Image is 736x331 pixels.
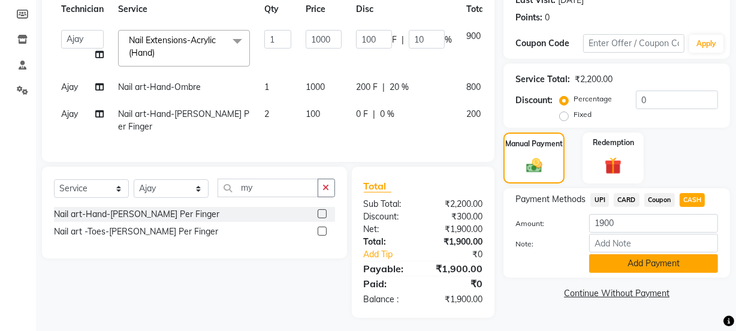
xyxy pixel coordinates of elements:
img: _cash.svg [521,157,547,175]
div: Service Total: [515,73,570,86]
img: _gift.svg [599,155,627,176]
span: 100 [306,109,320,119]
div: ₹0 [435,248,491,261]
div: Nail art-Hand-[PERSON_NAME] Per Finger [54,208,219,221]
div: 0 [545,11,550,24]
a: Add Tip [355,248,435,261]
span: Nail Extensions-Acrylic (Hand) [129,35,216,58]
span: Total [364,180,391,192]
div: ₹2,200.00 [575,73,613,86]
div: Total: [355,236,423,248]
label: Note: [506,239,580,249]
span: 20 % [390,81,409,94]
label: Amount: [506,218,580,229]
span: Nail art-Hand-[PERSON_NAME] Per Finger [118,109,249,132]
div: ₹2,200.00 [423,198,491,210]
div: ₹300.00 [423,210,491,223]
label: Percentage [574,94,612,104]
div: Net: [355,223,423,236]
span: % [445,34,452,46]
button: Apply [689,35,723,53]
input: Add Note [589,234,718,252]
label: Redemption [593,137,634,148]
span: CASH [680,193,705,207]
span: Nail art-Hand-Ombre [118,82,201,92]
span: UPI [590,193,609,207]
span: 900 [466,31,481,41]
div: Nail art -Toes-[PERSON_NAME] Per Finger [54,225,218,238]
div: ₹1,900.00 [423,261,491,276]
span: | [382,81,385,94]
span: Ajay [61,109,78,119]
span: 1000 [306,82,325,92]
div: Points: [515,11,542,24]
span: 200 [466,109,481,119]
a: Continue Without Payment [506,287,728,300]
input: Search or Scan [218,179,318,197]
input: Enter Offer / Coupon Code [583,34,684,53]
div: Balance : [355,293,423,306]
span: | [402,34,404,46]
span: Payment Methods [515,193,586,206]
div: ₹1,900.00 [423,223,491,236]
span: 2 [264,109,269,119]
span: F [392,34,397,46]
div: Coupon Code [515,37,583,50]
button: Add Payment [589,254,718,273]
span: 0 % [380,108,394,121]
span: | [373,108,375,121]
span: 1 [264,82,269,92]
div: ₹1,900.00 [423,236,491,248]
label: Manual Payment [505,139,563,149]
span: CARD [614,193,640,207]
span: Coupon [644,193,675,207]
label: Fixed [574,109,592,120]
span: 200 F [356,81,378,94]
div: Discount: [355,210,423,223]
a: x [155,47,160,58]
div: Paid: [355,276,423,291]
div: ₹1,900.00 [423,293,491,306]
div: Sub Total: [355,198,423,210]
div: Payable: [355,261,423,276]
div: Discount: [515,94,553,107]
div: ₹0 [423,276,491,291]
span: Ajay [61,82,78,92]
input: Amount [589,214,718,233]
span: 0 F [356,108,368,121]
span: 800 [466,82,481,92]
